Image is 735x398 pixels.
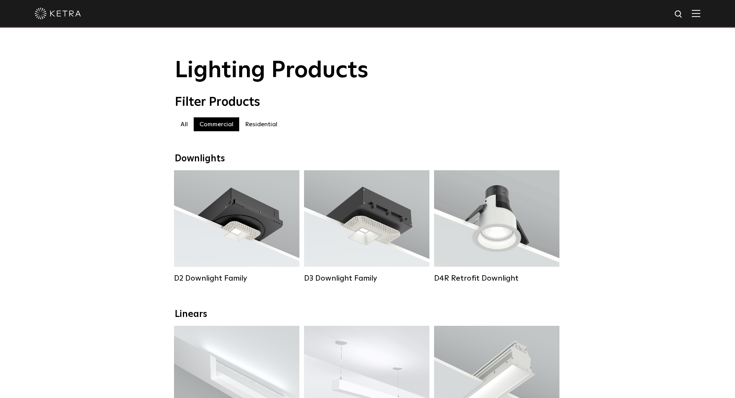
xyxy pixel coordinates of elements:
label: All [175,117,194,131]
div: D4R Retrofit Downlight [434,274,559,283]
div: Filter Products [175,95,561,110]
div: D2 Downlight Family [174,274,299,283]
label: Commercial [194,117,239,131]
img: search icon [674,10,684,19]
img: Hamburger%20Nav.svg [692,10,700,17]
a: D2 Downlight Family Lumen Output:1200Colors:White / Black / Gloss Black / Silver / Bronze / Silve... [174,170,299,283]
label: Residential [239,117,283,131]
div: D3 Downlight Family [304,274,429,283]
a: D4R Retrofit Downlight Lumen Output:800Colors:White / BlackBeam Angles:15° / 25° / 40° / 60°Watta... [434,170,559,283]
span: Lighting Products [175,59,368,82]
div: Linears [175,309,561,320]
div: Downlights [175,153,561,164]
a: D3 Downlight Family Lumen Output:700 / 900 / 1100Colors:White / Black / Silver / Bronze / Paintab... [304,170,429,283]
img: ketra-logo-2019-white [35,8,81,19]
